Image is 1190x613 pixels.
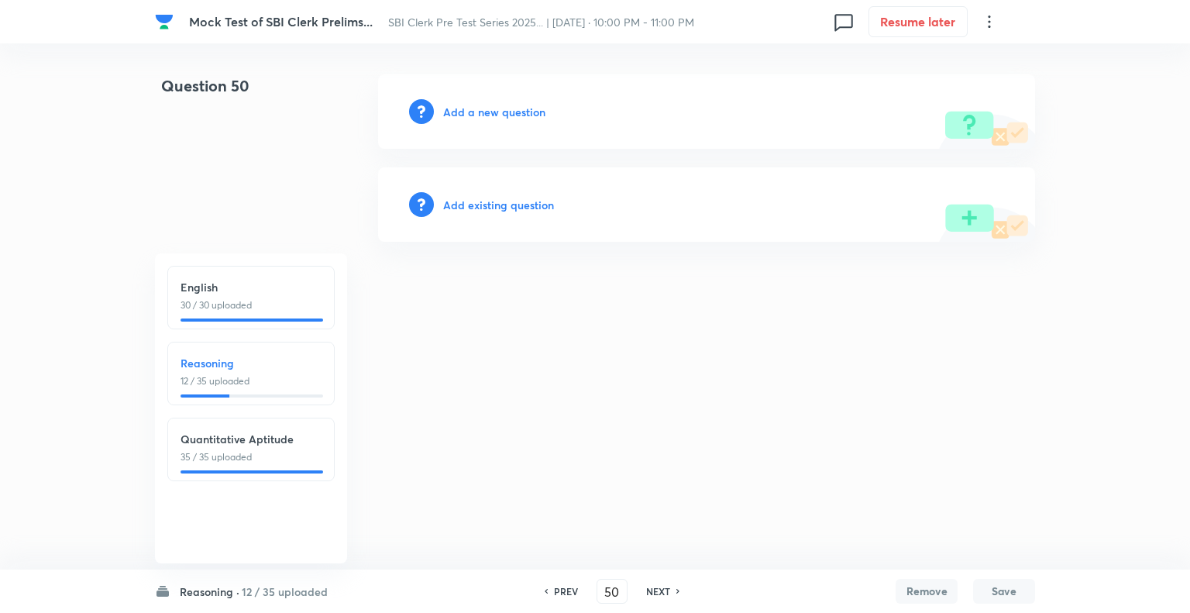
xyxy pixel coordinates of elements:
span: SBI Clerk Pre Test Series 2025... | [DATE] · 10:00 PM - 11:00 PM [388,15,694,29]
h6: Quantitative Aptitude [181,431,322,447]
span: Mock Test of SBI Clerk Prelims... [189,13,373,29]
h6: English [181,279,322,295]
img: Company Logo [155,12,174,31]
h6: PREV [554,584,578,598]
a: Company Logo [155,12,177,31]
h6: NEXT [646,584,670,598]
p: 35 / 35 uploaded [181,450,322,464]
p: 30 / 30 uploaded [181,298,322,312]
h4: Question 50 [155,74,328,110]
button: Resume later [868,6,968,37]
h6: Reasoning [181,355,322,371]
h6: Add existing question [443,197,554,213]
h6: Reasoning · [180,584,239,600]
p: 12 / 35 uploaded [181,374,322,388]
button: Save [973,579,1035,604]
button: Remove [896,579,958,604]
h6: 12 / 35 uploaded [242,584,328,600]
h6: Add a new question [443,104,545,120]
